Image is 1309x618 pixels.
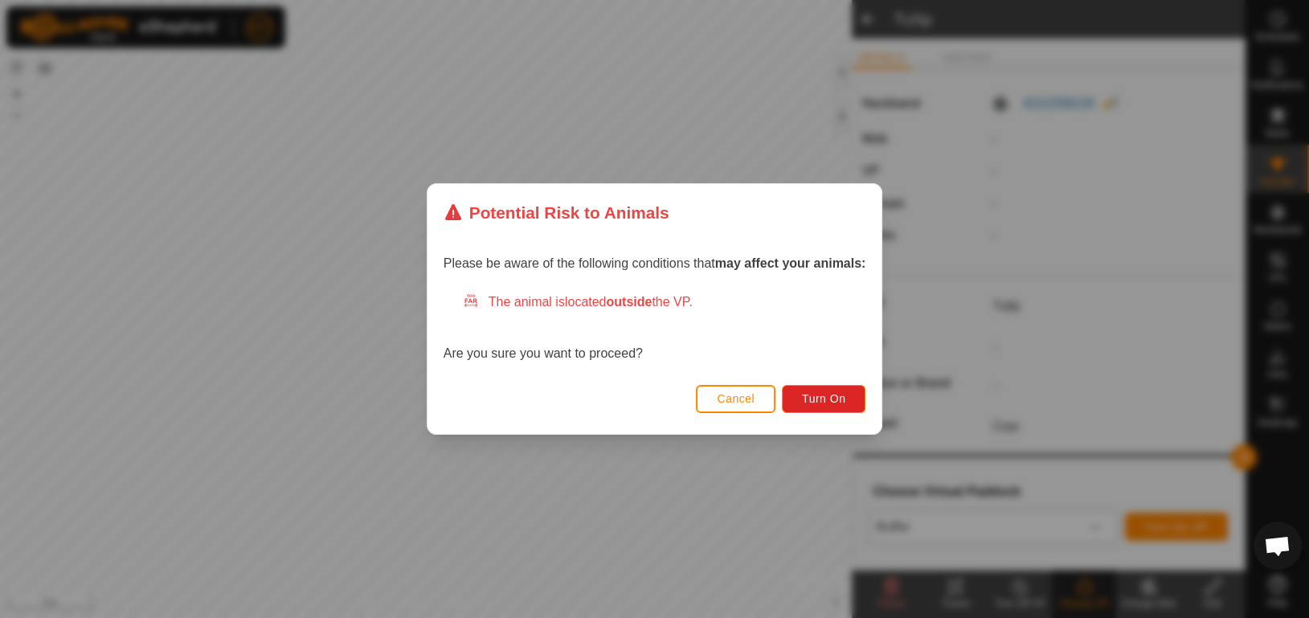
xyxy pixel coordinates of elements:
button: Turn On [782,385,865,413]
div: Open chat [1254,522,1302,570]
span: Please be aware of the following conditions that [444,256,866,270]
span: located the VP. [565,295,693,309]
div: The animal is [463,293,866,312]
strong: may affect your animals: [715,256,866,270]
button: Cancel [696,385,775,413]
div: Are you sure you want to proceed? [444,293,866,363]
span: Cancel [717,392,755,405]
strong: outside [606,295,652,309]
span: Turn On [802,392,845,405]
div: Potential Risk to Animals [444,200,669,225]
